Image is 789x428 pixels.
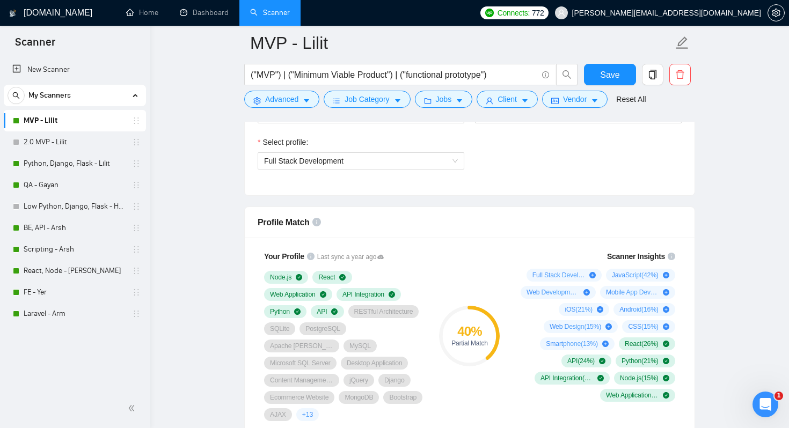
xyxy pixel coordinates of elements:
span: double-left [128,403,138,414]
span: Full Stack Development [264,157,344,165]
span: folder [424,97,432,105]
span: RESTful Architecture [354,307,413,316]
a: FE - Yer [24,282,126,303]
span: Web Application [270,290,316,299]
span: Mobile App Development ( 21 %) [606,288,659,297]
button: search [8,87,25,104]
input: Search Freelance Jobs... [251,68,537,82]
span: info-circle [312,218,321,226]
span: copy [642,70,663,79]
a: Scripting - Arsh [24,239,126,260]
span: plus-circle [663,272,669,278]
span: API [317,307,327,316]
span: Microsoft SQL Server [270,359,331,367]
button: folderJobscaret-down [415,91,473,108]
span: Ecommerce Website [270,393,328,402]
span: plus-circle [602,341,609,347]
span: plus-circle [597,306,603,313]
span: check-circle [663,341,669,347]
span: CSS ( 15 %) [628,322,658,331]
span: search [557,70,577,79]
span: holder [132,245,141,254]
img: upwork-logo.png [485,9,494,17]
span: SQLite [270,324,289,333]
a: MVP - Lilit [24,110,126,131]
button: settingAdvancedcaret-down [244,91,319,108]
span: caret-down [521,97,529,105]
span: iOS ( 21 %) [565,305,593,314]
span: check-circle [294,308,301,315]
div: Partial Match [439,340,500,346]
span: My Scanners [28,85,71,106]
span: holder [132,309,141,318]
span: Advanced [265,93,298,105]
span: Jobs [436,93,452,105]
span: 772 [532,7,544,19]
span: Profile Match [258,218,310,227]
a: Python, Django, Flask - Lilit [24,153,126,174]
span: check-circle [389,291,395,298]
button: search [556,64,578,85]
span: Your Profile [264,252,304,261]
span: info-circle [307,253,315,260]
span: holder [132,267,141,275]
span: Node.js [270,273,291,282]
span: bars [333,97,340,105]
span: plus-circle [583,289,590,296]
div: 40 % [439,325,500,338]
span: Desktop Application [347,359,403,367]
span: check-circle [339,274,346,281]
span: Scanner Insights [607,253,665,260]
a: homeHome [126,8,158,17]
span: 1 [775,392,783,400]
span: plus-circle [663,323,669,330]
a: searchScanner [250,8,290,17]
button: Save [584,64,636,85]
span: info-circle [668,253,675,260]
button: idcardVendorcaret-down [542,91,608,108]
span: plus-circle [589,272,596,278]
span: Client [498,93,517,105]
span: caret-down [394,97,401,105]
button: userClientcaret-down [477,91,538,108]
span: delete [670,70,690,79]
span: check-circle [663,375,669,381]
a: React, Node - [PERSON_NAME] [24,260,126,282]
a: setting [768,9,785,17]
span: Scanner [6,34,64,57]
span: check-circle [599,358,605,364]
span: holder [132,202,141,211]
span: caret-down [456,97,463,105]
span: Save [600,68,619,82]
span: React [318,273,335,282]
span: plus-circle [663,289,669,296]
span: info-circle [542,71,549,78]
span: + 13 [302,410,313,419]
span: search [8,92,24,99]
a: Low Python, Django, Flask - Hayk [24,196,126,217]
img: logo [9,5,17,22]
span: plus-circle [605,323,612,330]
span: React ( 26 %) [625,340,659,348]
span: Android ( 16 %) [619,305,659,314]
a: Laravel - Arm [24,303,126,324]
span: caret-down [303,97,310,105]
span: Full Stack Development ( 64 %) [532,271,585,279]
button: setting [768,4,785,21]
li: My Scanners [4,85,146,324]
a: BE, API - Arsh [24,217,126,239]
a: dashboardDashboard [180,8,229,17]
span: Content Management System [270,376,333,385]
span: Smartphone ( 13 %) [546,340,597,348]
span: check-circle [296,274,302,281]
span: JavaScript ( 42 %) [612,271,659,279]
span: check-circle [597,375,604,381]
span: user [486,97,493,105]
span: user [558,9,565,17]
span: holder [132,138,141,146]
span: MongoDB [345,393,373,402]
span: PostgreSQL [305,324,340,333]
span: Vendor [563,93,587,105]
span: Job Category [345,93,389,105]
span: idcard [551,97,559,105]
